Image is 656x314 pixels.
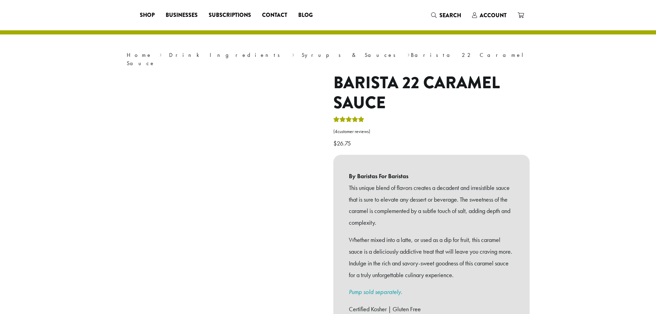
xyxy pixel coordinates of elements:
[302,51,400,59] a: Syrups & Sauces
[407,49,410,59] span: ›
[262,11,287,20] span: Contact
[349,234,514,281] p: Whether mixed into a latte, or used as a dip for fruit, this caramel sauce is a deliciously addic...
[293,10,318,21] a: Blog
[333,128,530,135] a: (4customer reviews)
[209,11,251,20] span: Subscriptions
[480,11,507,19] span: Account
[467,10,512,21] a: Account
[333,139,337,147] span: $
[298,11,313,20] span: Blog
[166,11,198,20] span: Businesses
[349,288,402,296] a: Pump sold separately.
[335,129,337,134] span: 4
[203,10,257,21] a: Subscriptions
[439,11,461,19] span: Search
[140,11,155,20] span: Shop
[127,51,530,68] nav: Breadcrumb
[333,73,530,113] h1: Barista 22 Caramel Sauce
[169,51,284,59] a: Drink Ingredients
[426,10,467,21] a: Search
[127,51,152,59] a: Home
[349,182,514,229] p: This unique blend of flavors creates a decadent and irresistible sauce that is sure to elevate an...
[159,49,162,59] span: ›
[333,115,364,126] div: Rated 5.00 out of 5
[257,10,293,21] a: Contact
[333,139,353,147] bdi: 26.75
[160,10,203,21] a: Businesses
[134,10,160,21] a: Shop
[292,49,294,59] span: ›
[349,170,514,182] b: By Baristas For Baristas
